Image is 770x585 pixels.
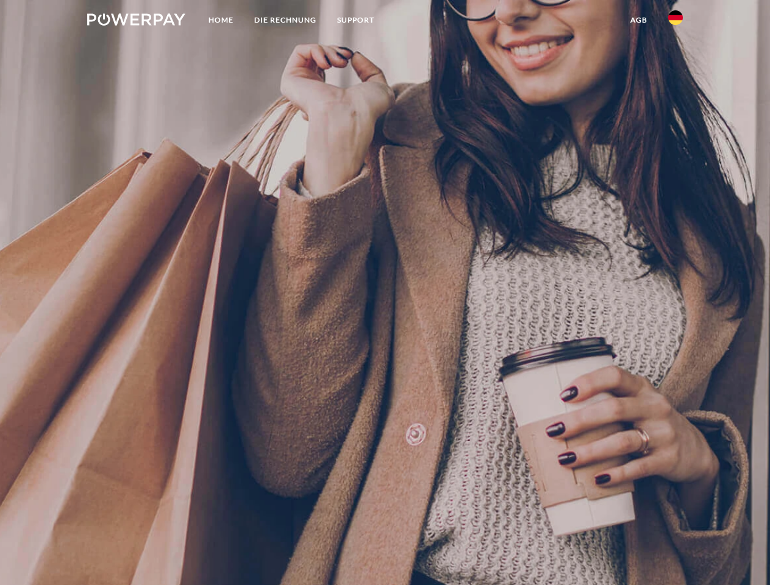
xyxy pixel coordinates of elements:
[244,9,327,31] a: DIE RECHNUNG
[198,9,244,31] a: Home
[668,10,683,25] img: de
[620,9,658,31] a: agb
[87,13,185,26] img: logo-powerpay-white.svg
[327,9,385,31] a: SUPPORT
